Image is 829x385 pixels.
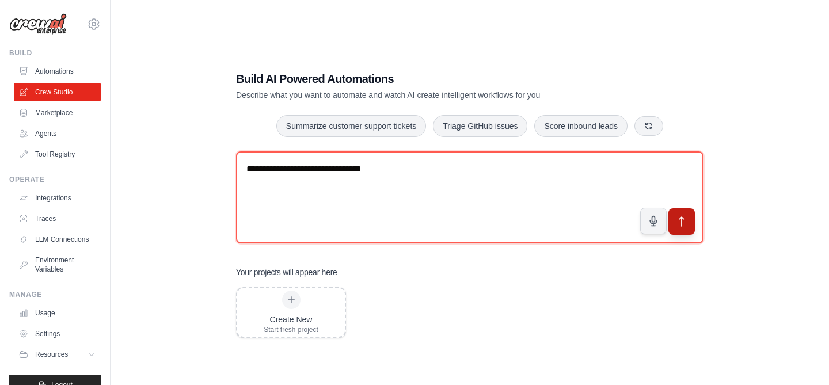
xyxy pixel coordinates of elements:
[14,304,101,322] a: Usage
[9,175,101,184] div: Operate
[14,83,101,101] a: Crew Studio
[14,345,101,364] button: Resources
[236,71,623,87] h1: Build AI Powered Automations
[534,115,628,137] button: Score inbound leads
[14,189,101,207] a: Integrations
[9,290,101,299] div: Manage
[433,115,527,137] button: Triage GitHub issues
[9,48,101,58] div: Build
[14,251,101,279] a: Environment Variables
[264,325,318,334] div: Start fresh project
[14,104,101,122] a: Marketplace
[14,209,101,228] a: Traces
[236,266,337,278] h3: Your projects will appear here
[640,208,667,234] button: Click to speak your automation idea
[14,145,101,163] a: Tool Registry
[236,89,623,101] p: Describe what you want to automate and watch AI create intelligent workflows for you
[14,325,101,343] a: Settings
[14,230,101,249] a: LLM Connections
[9,13,67,35] img: Logo
[14,124,101,143] a: Agents
[634,116,663,136] button: Get new suggestions
[276,115,426,137] button: Summarize customer support tickets
[771,330,829,385] iframe: Chat Widget
[14,62,101,81] a: Automations
[264,314,318,325] div: Create New
[35,350,68,359] span: Resources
